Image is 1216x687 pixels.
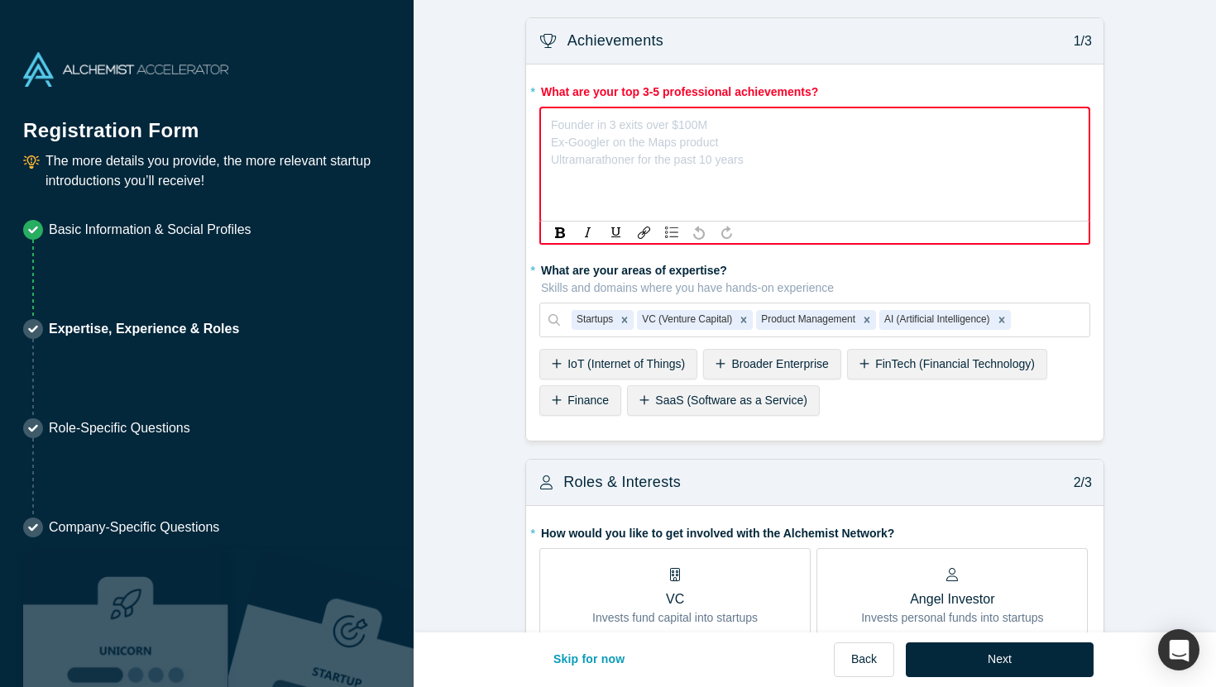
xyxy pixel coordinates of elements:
p: Skills and domains where you have hands-on experience [541,279,1090,297]
label: What are your top 3-5 professional achievements? [539,78,1090,101]
p: Invests fund capital into startups [592,609,758,627]
span: FinTech (Financial Technology) [875,357,1035,370]
label: What are your areas of expertise? [539,256,1090,297]
div: Italic [577,224,599,241]
p: The more details you provide, the more relevant startup introductions you’ll receive! [45,151,390,191]
div: Founder in 3 exits over $100M Ex-Googler on the Maps product Ultramarathoner for the past 10 years [551,117,744,169]
div: Unordered [661,224,682,241]
span: Broader Enterprise [731,357,829,370]
h3: Roles & Interests [563,471,681,494]
p: Expertise, Experience & Roles [49,319,239,339]
div: FinTech (Financial Technology) [847,349,1047,379]
div: VC (Venture Capital) [637,310,735,330]
div: Bold [550,224,571,241]
h3: Achievements [567,30,663,52]
div: Broader Enterprise [703,349,841,379]
div: Product Management [756,310,858,330]
p: Basic Information & Social Profiles [49,220,251,240]
div: Remove Product Management [858,310,876,330]
div: Link [634,224,654,241]
img: Alchemist Accelerator Logo [23,52,228,87]
p: 1/3 [1065,31,1092,51]
div: Undo [689,224,710,241]
p: Company-Specific Questions [49,518,219,537]
div: rdw-editor [552,113,1079,131]
div: Remove Startups [615,310,634,330]
h1: Registration Form [23,98,390,146]
div: Underline [606,224,627,241]
p: VC [592,589,758,609]
label: How would you like to get involved with the Alchemist Network? [539,519,1090,542]
div: rdw-inline-control [547,224,630,241]
div: Finance [539,385,621,416]
div: Remove AI (Artificial Intelligence) [993,310,1011,330]
button: Next [906,642,1094,677]
div: Startups [572,310,615,330]
div: AI (Artificial Intelligence) [879,310,993,330]
div: rdw-wrapper [539,107,1090,222]
p: Role-Specific Questions [49,418,190,438]
div: IoT (Internet of Things) [539,349,697,379]
div: rdw-history-control [686,224,740,241]
div: rdw-link-control [630,224,658,241]
div: rdw-toolbar [539,221,1090,245]
p: 2/3 [1065,473,1092,493]
p: Angel Investor [861,589,1043,609]
div: Redo [716,224,737,241]
div: Remove VC (Venture Capital) [735,310,753,330]
span: IoT (Internet of Things) [567,357,685,370]
span: SaaS (Software as a Service) [655,394,807,407]
span: Finance [567,394,609,407]
div: SaaS (Software as a Service) [627,385,820,416]
button: Back [834,642,894,677]
div: rdw-list-control [658,224,686,241]
button: Skip for now [536,642,643,677]
p: Invests personal funds into startups [861,609,1043,627]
